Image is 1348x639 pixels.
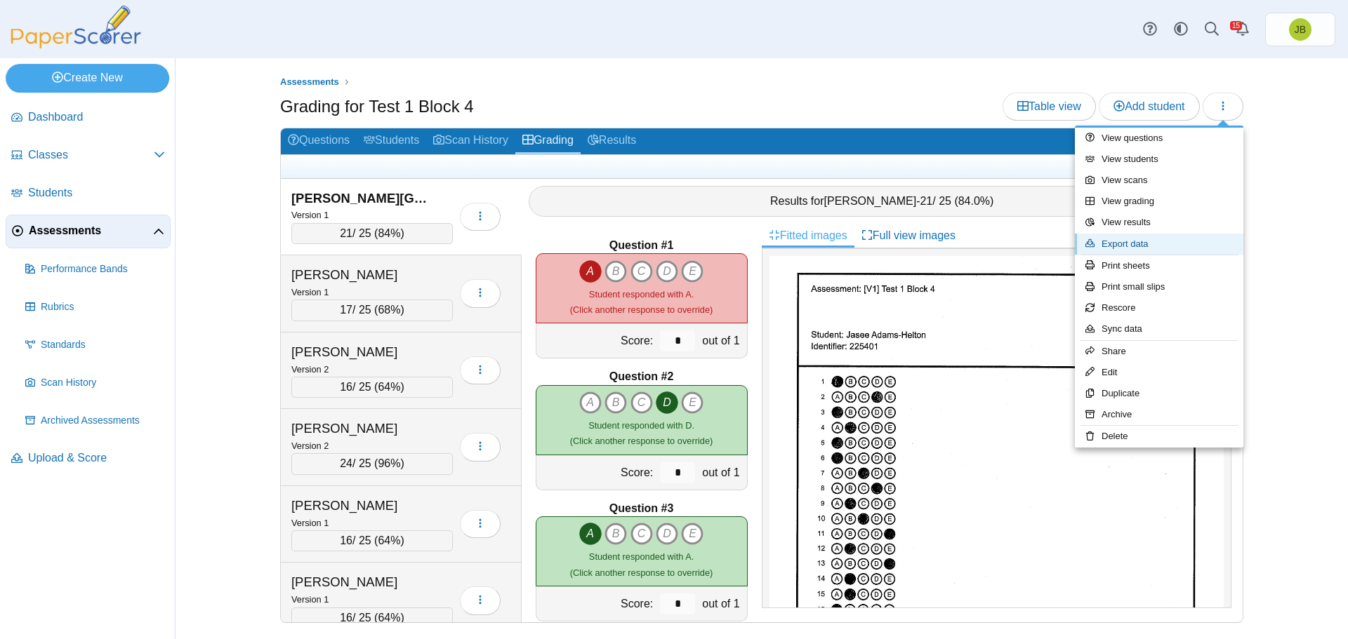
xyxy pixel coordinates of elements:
a: View results [1075,212,1243,233]
span: Standards [41,338,165,352]
i: A [579,523,602,545]
a: Create New [6,64,169,92]
a: Edit [1075,362,1243,383]
span: Joel Boyd [1295,25,1306,34]
span: Table view [1017,100,1081,112]
a: Alerts [1227,14,1258,45]
small: Version 2 [291,440,329,451]
span: Rubrics [41,300,165,314]
span: Performance Bands [41,262,165,276]
small: Version 1 [291,594,329,605]
div: out of 1 [699,323,746,358]
a: Students [357,128,426,154]
small: Version 2 [291,364,329,375]
div: [PERSON_NAME] [291,573,432,591]
a: Performance Bands [20,253,171,286]
span: Student responded with A. [589,551,694,562]
span: 64% [378,612,400,624]
span: Archived Assessments [41,414,165,428]
a: View questions [1075,128,1243,149]
span: 24 [340,457,352,469]
a: Add student [1099,93,1199,121]
a: Print small slips [1075,276,1243,297]
a: PaperScorer [6,39,146,51]
div: [PERSON_NAME] [291,343,432,361]
a: Results [581,128,643,154]
i: E [681,523,703,545]
a: Joel Boyd [1265,13,1335,46]
span: 64% [378,534,400,546]
span: Joel Boyd [1289,18,1311,41]
i: B [604,391,627,414]
a: Questions [281,128,357,154]
i: C [630,260,653,283]
span: Students [28,185,165,201]
span: 16 [340,534,352,546]
i: E [681,260,703,283]
b: Question #1 [609,238,674,253]
div: out of 1 [699,586,746,621]
div: / 25 ( ) [291,377,453,398]
span: Dashboard [28,109,165,125]
div: / 25 ( ) [291,300,453,321]
div: [PERSON_NAME] [291,497,432,515]
div: Results for - / 25 ( ) [529,186,1236,217]
a: Sync data [1075,318,1243,339]
div: [PERSON_NAME] [291,419,432,438]
span: 16 [340,381,352,393]
span: 96% [378,457,400,469]
i: D [656,391,678,414]
div: [PERSON_NAME][GEOGRAPHIC_DATA] [291,189,432,208]
span: Upload & Score [28,450,165,466]
small: (Click another response to override) [570,551,713,577]
span: 68% [378,304,400,316]
small: Version 1 [291,518,329,528]
i: D [656,260,678,283]
span: 17 [340,304,352,316]
div: Score: [536,586,657,621]
a: Dashboard [6,101,171,135]
img: PaperScorer [6,6,146,48]
i: B [604,260,627,283]
span: Add student [1114,100,1184,112]
span: Assessments [29,223,153,238]
span: 64% [378,381,400,393]
a: Rubrics [20,290,171,324]
i: C [630,523,653,545]
div: out of 1 [699,455,746,490]
a: Classes [6,139,171,173]
span: Classes [28,147,154,163]
span: 84% [378,227,400,239]
a: Scan History [426,128,515,154]
a: Assessments [6,215,171,248]
i: E [681,391,703,414]
a: Delete [1075,426,1243,447]
small: Version 1 [291,210,329,220]
span: 84.0% [958,195,990,207]
a: Assessments [277,74,343,91]
span: 21 [340,227,352,239]
i: B [604,523,627,545]
a: View students [1075,149,1243,170]
a: Upload & Score [6,442,171,476]
a: Students [6,177,171,210]
a: Standards [20,328,171,362]
a: Export data [1075,234,1243,255]
i: C [630,391,653,414]
small: (Click another response to override) [570,289,713,315]
span: Student responded with D. [588,420,694,431]
span: 21 [920,195,932,207]
a: Fitted images [762,224,854,248]
a: Share [1075,341,1243,362]
div: / 25 ( ) [291,223,453,244]
div: [PERSON_NAME] [291,266,432,284]
small: (Click another response to override) [570,420,713,446]
b: Question #2 [609,369,674,384]
span: [PERSON_NAME] [824,195,917,207]
a: Archive [1075,404,1243,425]
span: Assessments [280,76,339,87]
h1: Grading for Test 1 Block 4 [280,95,474,119]
span: Student responded with A. [589,289,694,300]
a: Duplicate [1075,383,1243,404]
span: 16 [340,612,352,624]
